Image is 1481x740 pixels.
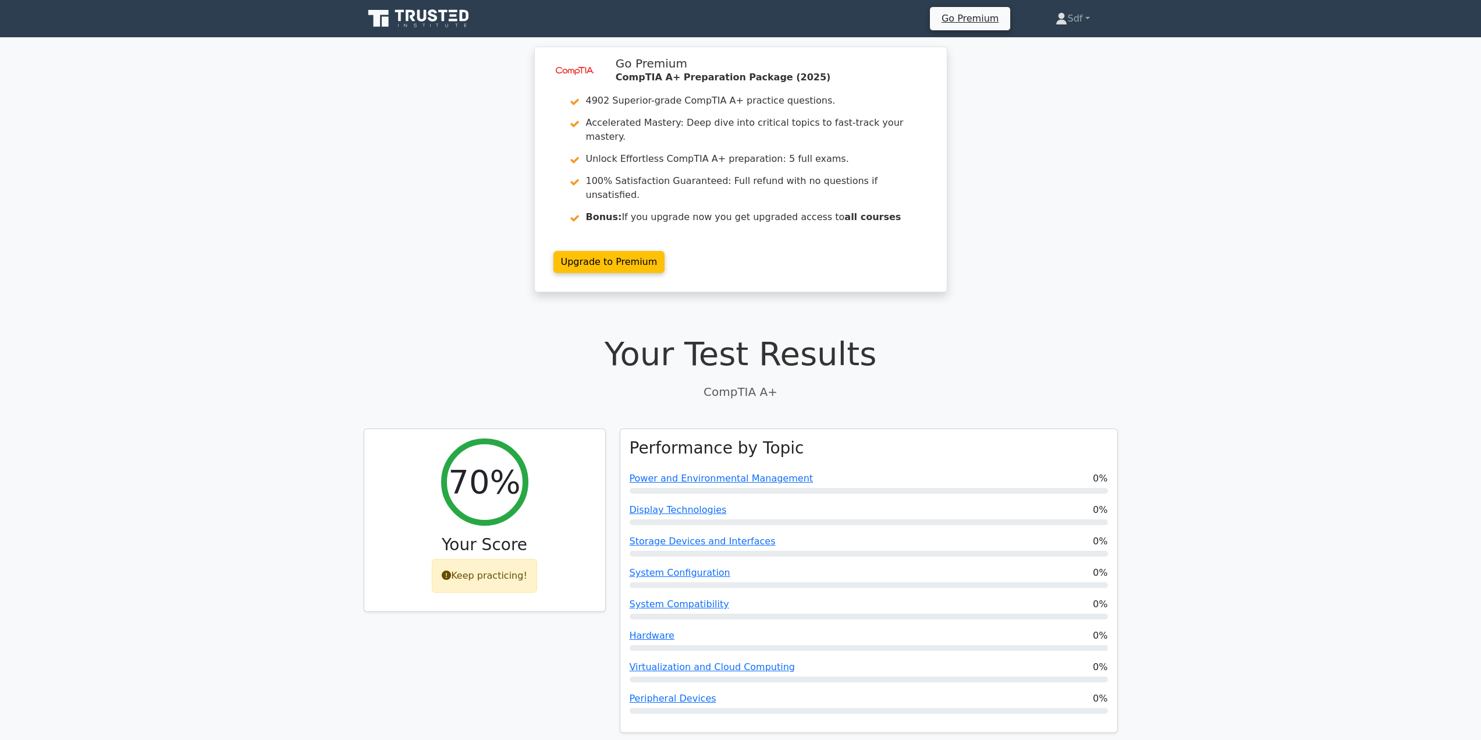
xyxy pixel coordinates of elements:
div: Keep practicing! [432,559,537,593]
h2: 70% [448,462,520,501]
span: 0% [1093,503,1107,517]
a: Peripheral Devices [630,693,716,704]
a: System Configuration [630,567,730,578]
span: 0% [1093,472,1107,486]
p: CompTIA A+ [364,383,1118,401]
span: 0% [1093,566,1107,580]
span: 0% [1093,597,1107,611]
h1: Your Test Results [364,334,1118,373]
span: 0% [1093,534,1107,548]
span: 0% [1093,629,1107,643]
a: Virtualization and Cloud Computing [630,661,795,672]
a: Power and Environmental Management [630,473,814,484]
a: Display Technologies [630,504,727,515]
a: System Compatibility [630,599,729,610]
a: Hardware [630,630,674,641]
h3: Your Score [374,535,596,555]
span: 0% [1093,660,1107,674]
a: Upgrade to Premium [553,251,665,273]
a: Go Premium [935,10,1006,26]
a: Storage Devices and Interfaces [630,536,776,547]
h3: Performance by Topic [630,438,804,458]
span: 0% [1093,692,1107,706]
a: Sdf [1028,7,1117,30]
